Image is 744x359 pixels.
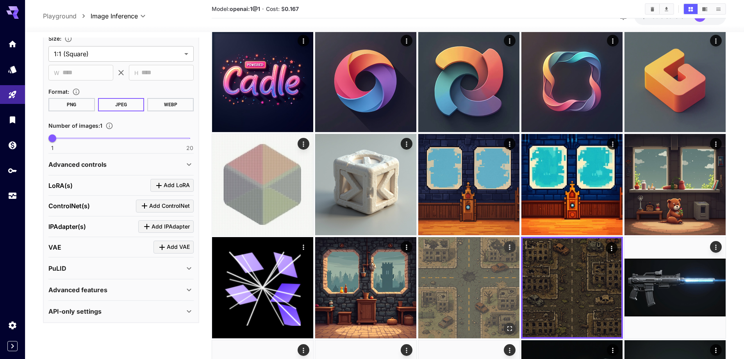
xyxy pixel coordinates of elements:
[606,242,617,254] div: Actions
[624,237,726,338] img: Z
[683,3,726,15] div: Show media in grid viewShow media in video viewShow media in list view
[212,31,313,132] img: 9k=
[8,320,17,330] div: Settings
[401,344,412,356] div: Actions
[48,201,90,211] p: ControlNet(s)
[48,264,66,273] p: PuLID
[607,138,619,150] div: Actions
[710,138,722,150] div: Actions
[624,134,726,235] img: Z
[48,259,194,278] div: PuLID
[710,35,722,46] div: Actions
[401,35,412,46] div: Actions
[8,140,17,150] div: Wallet
[48,222,86,231] p: IPAdapter(s)
[504,138,516,150] div: Actions
[69,88,83,96] button: Choose the file format for the output image.
[48,98,95,111] button: PNG
[298,344,309,356] div: Actions
[153,241,194,254] button: Click to add VAE
[134,68,138,77] span: H
[54,49,181,59] span: 1:1 (Square)
[418,237,519,338] img: 2Q==
[298,35,309,46] div: Actions
[684,4,698,14] button: Show media in grid view
[8,64,17,74] div: Models
[164,180,190,190] span: Add LoRA
[54,68,59,77] span: W
[401,138,412,150] div: Actions
[43,11,91,21] nav: breadcrumb
[51,144,54,152] span: 1
[401,241,412,253] div: Actions
[48,160,107,169] p: Advanced controls
[504,241,516,253] div: Actions
[48,88,69,95] span: Format :
[150,179,194,192] button: Click to add LoRA
[285,5,299,12] b: 0.167
[315,237,416,338] img: 2Q==
[8,191,17,201] div: Usage
[91,11,138,21] span: Image Inference
[8,90,17,100] div: Playground
[48,243,61,252] p: VAE
[504,35,516,46] div: Actions
[646,4,659,14] button: Clear All
[152,222,190,232] span: Add IPAdapter
[712,4,725,14] button: Show media in list view
[48,302,194,321] div: API-only settings
[521,31,623,132] img: 2Q==
[8,166,17,175] div: API Keys
[98,98,145,111] button: JPEG
[698,4,712,14] button: Show media in video view
[710,241,722,253] div: Actions
[7,341,18,351] button: Expand sidebar
[607,344,619,356] div: Actions
[212,5,260,12] span: Model:
[418,134,519,235] img: 9k=
[186,144,193,152] span: 20
[418,31,519,132] img: Z
[48,280,194,299] div: Advanced features
[298,241,309,253] div: Actions
[147,98,194,111] button: WEBP
[607,35,619,46] div: Actions
[315,134,416,235] img: Z
[523,238,621,337] img: 2Q==
[710,344,722,356] div: Actions
[61,35,75,43] button: Adjust the dimensions of the generated image by specifying its width and height in pixels, or sel...
[43,11,77,21] a: Playground
[624,31,726,132] img: 2Q==
[167,242,190,252] span: Add VAE
[660,13,688,20] span: credits left
[642,13,660,20] span: $11.69
[48,122,102,129] span: Number of images : 1
[212,134,313,235] img: Z
[48,181,73,190] p: LoRA(s)
[48,285,107,295] p: Advanced features
[521,134,623,235] img: Z
[298,138,309,150] div: Actions
[504,323,516,334] div: Open in fullscreen
[48,155,194,174] div: Advanced controls
[8,115,17,125] div: Library
[102,122,116,130] button: Specify how many images to generate in a single request. Each image generation will be charged se...
[136,200,194,213] button: Click to add ControlNet
[315,31,416,132] img: 9k=
[149,201,190,211] span: Add ControlNet
[48,35,61,42] span: Size :
[660,4,673,14] button: Download All
[266,5,299,12] span: Cost: $
[8,39,17,49] div: Home
[504,344,516,356] div: Actions
[645,3,674,15] div: Clear AllDownload All
[262,4,264,14] p: ·
[138,220,194,233] button: Click to add IPAdapter
[48,307,102,316] p: API-only settings
[230,5,260,12] b: openai:1@1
